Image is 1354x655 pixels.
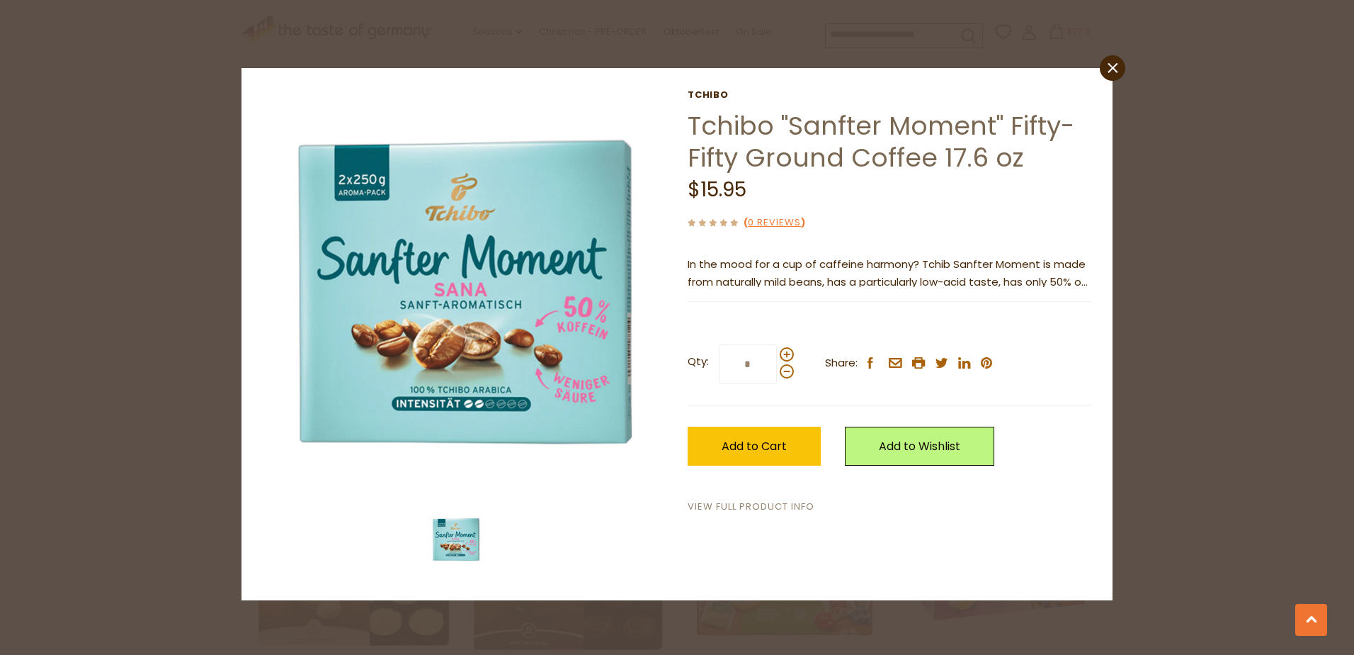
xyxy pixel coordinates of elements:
[744,215,805,229] span: ( )
[825,354,858,372] span: Share:
[688,500,814,515] a: View Full Product Info
[845,427,994,466] a: Add to Wishlist
[428,511,484,568] img: Tchibo Sana Sanfter Ground Coffee
[688,89,1091,101] a: Tchibo
[688,353,709,371] strong: Qty:
[719,345,777,384] input: Qty:
[688,427,821,466] button: Add to Cart
[688,256,1091,291] p: In the mood for a cup of caffeine harmony? Tchib Sanfter Moment is made from naturally mild beans...
[688,108,1074,176] a: Tchibo "Sanfter Moment" Fifty-Fifty Ground Coffee 17.6 oz
[722,438,787,454] span: Add to Cart
[263,89,667,494] img: Tchibo Sana Sanfter Ground Coffee
[688,176,746,203] span: $15.95
[748,215,801,230] a: 0 Reviews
